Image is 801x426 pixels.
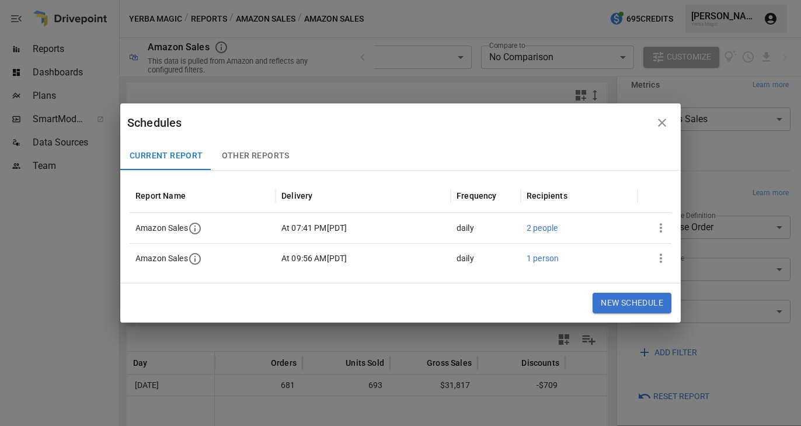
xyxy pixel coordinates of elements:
button: Sort [187,188,203,204]
span: At 09:56 AM [ PDT ] [281,244,347,273]
div: Amazon Sales [135,213,202,243]
span: 2 people [527,223,558,233]
button: New Schedule [593,293,671,314]
div: Delivery [281,191,312,200]
span: 1 person [527,254,559,263]
div: daily [451,213,521,243]
div: Amazon Sales [135,244,202,273]
button: Sort [314,188,330,204]
div: Report Name [135,191,186,200]
div: daily [451,243,521,273]
button: Other Reports [213,142,299,170]
div: Schedules [127,113,650,132]
div: Frequency [457,191,497,200]
div: Recipients [527,191,567,200]
button: Sort [498,188,514,204]
button: Current Report [120,142,213,170]
span: At 07:41 PM [ PDT ] [281,213,347,243]
button: Sort [569,188,585,204]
